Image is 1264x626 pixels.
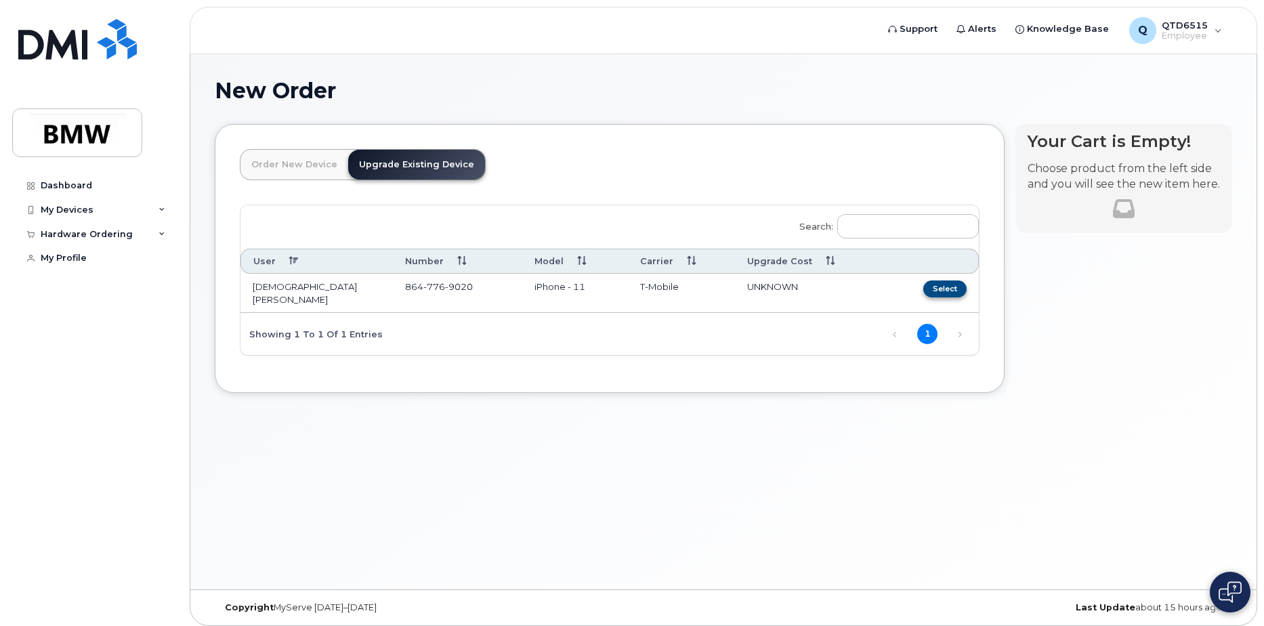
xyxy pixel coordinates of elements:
h1: New Order [215,79,1232,102]
a: 1 [917,324,938,344]
div: about 15 hours ago [893,602,1232,613]
a: Next [950,325,970,345]
h4: Your Cart is Empty! [1028,132,1220,150]
a: Upgrade Existing Device [348,150,485,180]
input: Search: [837,214,979,238]
th: Upgrade Cost: activate to sort column ascending [735,249,885,274]
a: Previous [885,325,905,345]
span: UNKNOWN [747,281,798,292]
strong: Copyright [225,602,274,612]
strong: Last Update [1076,602,1135,612]
td: [DEMOGRAPHIC_DATA][PERSON_NAME] [240,274,393,313]
th: User: activate to sort column descending [240,249,393,274]
td: iPhone - 11 [522,274,629,313]
div: Showing 1 to 1 of 1 entries [240,322,383,345]
button: Select [923,280,967,297]
span: 776 [423,281,445,292]
label: Search: [791,205,979,243]
a: Order New Device [240,150,348,180]
img: Open chat [1219,581,1242,603]
span: 864 [405,281,473,292]
td: T-Mobile [628,274,735,313]
span: 9020 [445,281,473,292]
th: Model: activate to sort column ascending [522,249,629,274]
p: Choose product from the left side and you will see the new item here. [1028,161,1220,192]
th: Number: activate to sort column ascending [393,249,522,274]
th: Carrier: activate to sort column ascending [628,249,735,274]
div: MyServe [DATE]–[DATE] [215,602,554,613]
